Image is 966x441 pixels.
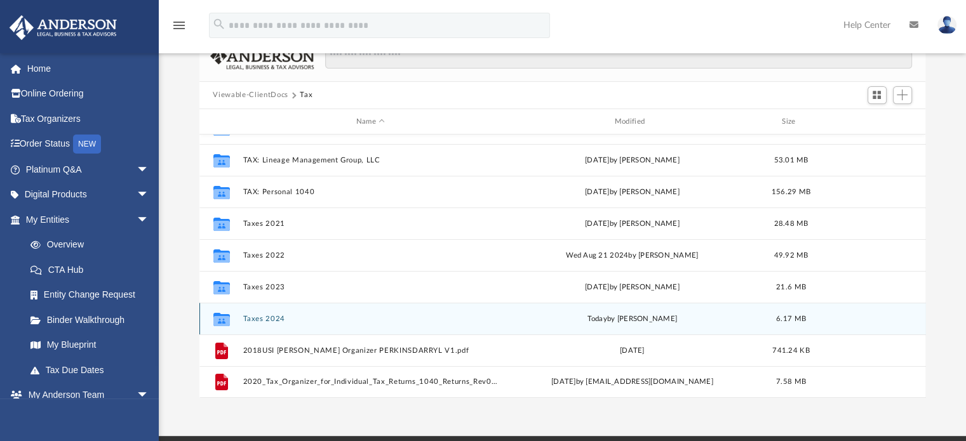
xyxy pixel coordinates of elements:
[9,182,168,207] a: Digital Productsarrow_drop_down
[9,56,168,81] a: Home
[6,15,121,40] img: Anderson Advisors Platinum Portal
[243,378,499,386] button: 2020_Tax_Organizer_for_Individual_Tax_Returns_1040_Returns_Rev04_20201202.pdf
[213,89,288,101] button: Viewable-ClientDocs
[243,220,499,228] button: Taxes 2021
[243,188,499,196] button: TAX: Personal 1040
[776,315,806,322] span: 6.17 MB
[587,315,607,322] span: today
[137,383,162,409] span: arrow_drop_down
[137,182,162,208] span: arrow_drop_down
[171,24,187,33] a: menu
[137,207,162,233] span: arrow_drop_down
[18,257,168,282] a: CTA Hub
[9,81,168,107] a: Online Ordering
[243,251,499,260] button: Taxes 2022
[243,156,499,164] button: TAX: Lineage Management Group, LLC
[504,377,760,388] div: [DATE] by [EMAIL_ADDRESS][DOMAIN_NAME]
[504,313,760,325] div: by [PERSON_NAME]
[18,357,168,383] a: Tax Due Dates
[9,157,168,182] a: Platinum Q&Aarrow_drop_down
[199,135,926,397] div: grid
[9,131,168,157] a: Order StatusNEW
[893,86,912,104] button: Add
[504,116,760,128] div: Modified
[937,16,956,34] img: User Pic
[242,116,498,128] div: Name
[18,332,162,358] a: My Blueprint
[9,207,168,232] a: My Entitiesarrow_drop_down
[765,116,816,128] div: Size
[212,17,226,31] i: search
[504,155,760,166] div: [DATE] by [PERSON_NAME]
[137,157,162,183] span: arrow_drop_down
[868,86,887,104] button: Switch to Grid View
[774,220,808,227] span: 28.48 MB
[325,44,911,69] input: Search files and folders
[504,345,760,357] div: [DATE]
[205,116,236,128] div: id
[504,187,760,198] div: [DATE] by [PERSON_NAME]
[776,284,806,291] span: 21.6 MB
[243,283,499,291] button: Taxes 2023
[772,347,809,354] span: 741.24 KB
[774,252,808,259] span: 49.92 MB
[776,379,806,386] span: 7.58 MB
[300,89,312,101] button: Tax
[171,18,187,33] i: menu
[18,232,168,258] a: Overview
[504,218,760,230] div: [DATE] by [PERSON_NAME]
[18,307,168,332] a: Binder Walkthrough
[9,383,162,408] a: My Anderson Teamarrow_drop_down
[504,250,760,261] div: Wed Aug 21 2024 by [PERSON_NAME]
[18,282,168,308] a: Entity Change Request
[504,282,760,293] div: [DATE] by [PERSON_NAME]
[243,315,499,323] button: Taxes 2024
[774,157,808,164] span: 53.01 MB
[771,188,810,195] span: 156.29 MB
[243,346,499,355] button: 2018USI [PERSON_NAME] Organizer PERKINSDARRYL V1.pdf
[9,106,168,131] a: Tax Organizers
[822,116,911,128] div: id
[73,135,101,154] div: NEW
